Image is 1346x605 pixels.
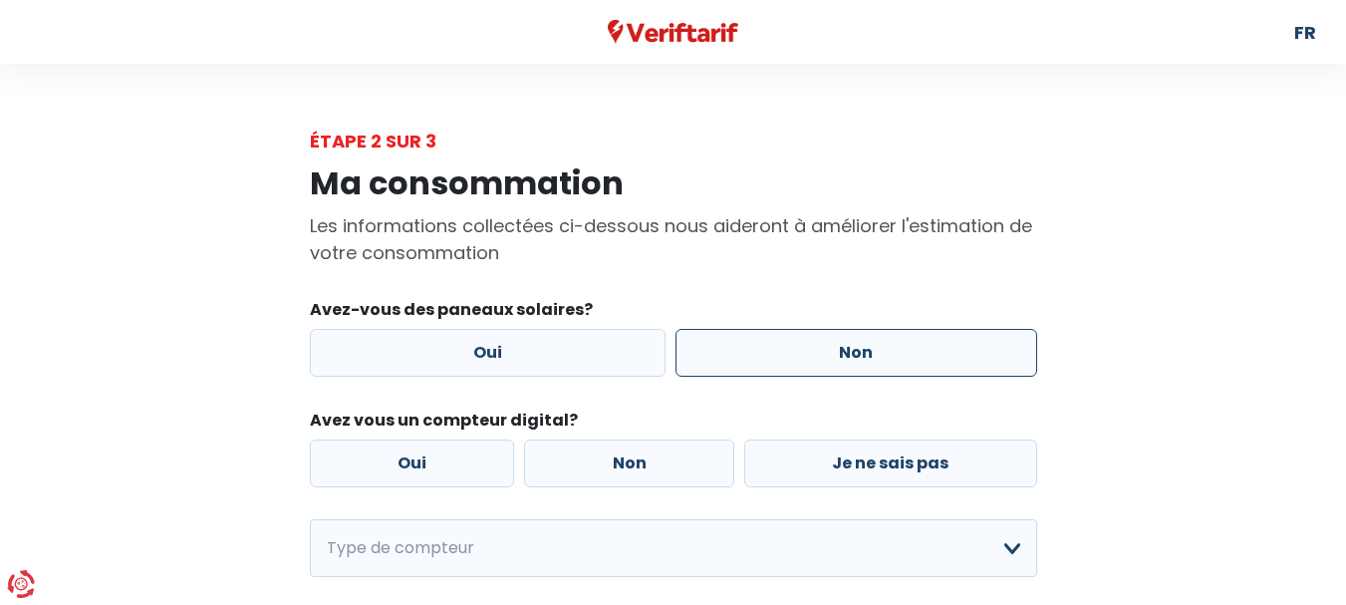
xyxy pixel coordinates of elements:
[310,298,1037,329] legend: Avez-vous des paneaux solaires?
[310,212,1037,266] p: Les informations collectées ci-dessous nous aideront à améliorer l'estimation de votre consommation
[310,164,1037,202] h1: Ma consommation
[310,440,515,487] label: Oui
[524,440,734,487] label: Non
[675,329,1037,377] label: Non
[310,329,667,377] label: Oui
[310,128,1037,154] div: Étape 2 sur 3
[744,440,1037,487] label: Je ne sais pas
[608,20,738,45] img: Veriftarif logo
[310,409,1037,440] legend: Avez vous un compteur digital?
